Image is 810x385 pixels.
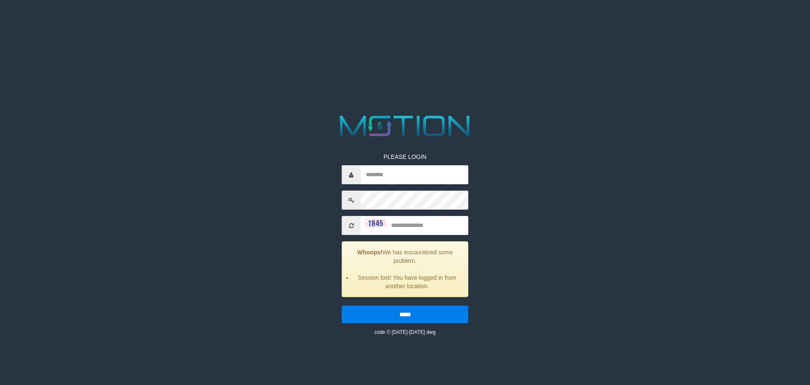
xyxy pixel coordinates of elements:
[374,329,435,335] small: code © [DATE]-[DATE] dwg
[342,153,468,161] p: PLEASE LOGIN
[342,241,468,297] div: We has encountered some problem.
[357,249,383,256] strong: Whoops!
[365,219,386,227] img: captcha
[334,112,476,140] img: MOTION_logo.png
[353,273,462,290] li: Session lost! You have logged in from another location.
